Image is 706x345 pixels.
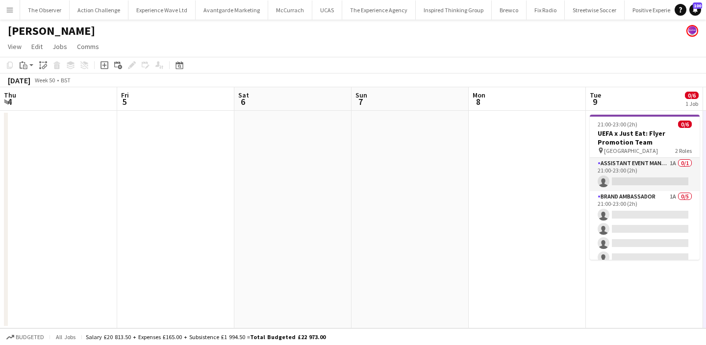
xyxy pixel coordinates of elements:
a: 100 [689,4,701,16]
button: Experience Wave Ltd [128,0,196,20]
span: Total Budgeted £22 973.00 [250,333,326,341]
span: Edit [31,42,43,51]
span: 0/6 [678,121,692,128]
a: Jobs [49,40,71,53]
span: 0/6 [685,92,699,99]
app-card-role: Brand Ambassador1A0/521:00-23:00 (2h) [590,191,700,281]
app-card-role: Assistant Event Manager1A0/121:00-23:00 (2h) [590,158,700,191]
span: Budgeted [16,334,44,341]
a: Edit [27,40,47,53]
span: Sun [355,91,367,99]
div: Salary £20 813.50 + Expenses £165.00 + Subsistence £1 994.50 = [86,333,326,341]
a: Comms [73,40,103,53]
span: All jobs [54,333,77,341]
span: [GEOGRAPHIC_DATA] [604,147,658,154]
span: 2 Roles [675,147,692,154]
button: Streetwise Soccer [565,0,625,20]
span: 5 [120,96,129,107]
button: Inspired Thinking Group [416,0,492,20]
span: 9 [588,96,601,107]
app-job-card: 21:00-23:00 (2h)0/6UEFA x Just Eat: Flyer Promotion Team [GEOGRAPHIC_DATA]2 RolesAssistant Event ... [590,115,700,260]
a: View [4,40,25,53]
span: Sat [238,91,249,99]
span: Jobs [52,42,67,51]
button: UCAS [312,0,342,20]
button: Avantgarde Marketing [196,0,268,20]
button: Brewco [492,0,527,20]
span: Week 50 [32,76,57,84]
span: 100 [693,2,702,9]
button: The Experience Agency [342,0,416,20]
span: 7 [354,96,367,107]
app-user-avatar: Florence Watkinson [686,25,698,37]
span: 6 [237,96,249,107]
span: 4 [2,96,16,107]
div: [DATE] [8,75,30,85]
div: BST [61,76,71,84]
h3: UEFA x Just Eat: Flyer Promotion Team [590,129,700,147]
button: Fix Radio [527,0,565,20]
span: Comms [77,42,99,51]
span: View [8,42,22,51]
span: Thu [4,91,16,99]
button: McCurrach [268,0,312,20]
span: Tue [590,91,601,99]
button: Action Challenge [70,0,128,20]
button: Positive Experience [625,0,688,20]
span: 21:00-23:00 (2h) [598,121,637,128]
button: Budgeted [5,332,46,343]
h1: [PERSON_NAME] [8,24,95,38]
span: 8 [471,96,485,107]
span: Fri [121,91,129,99]
span: Mon [473,91,485,99]
button: The Observer [20,0,70,20]
div: 1 Job [685,100,698,107]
